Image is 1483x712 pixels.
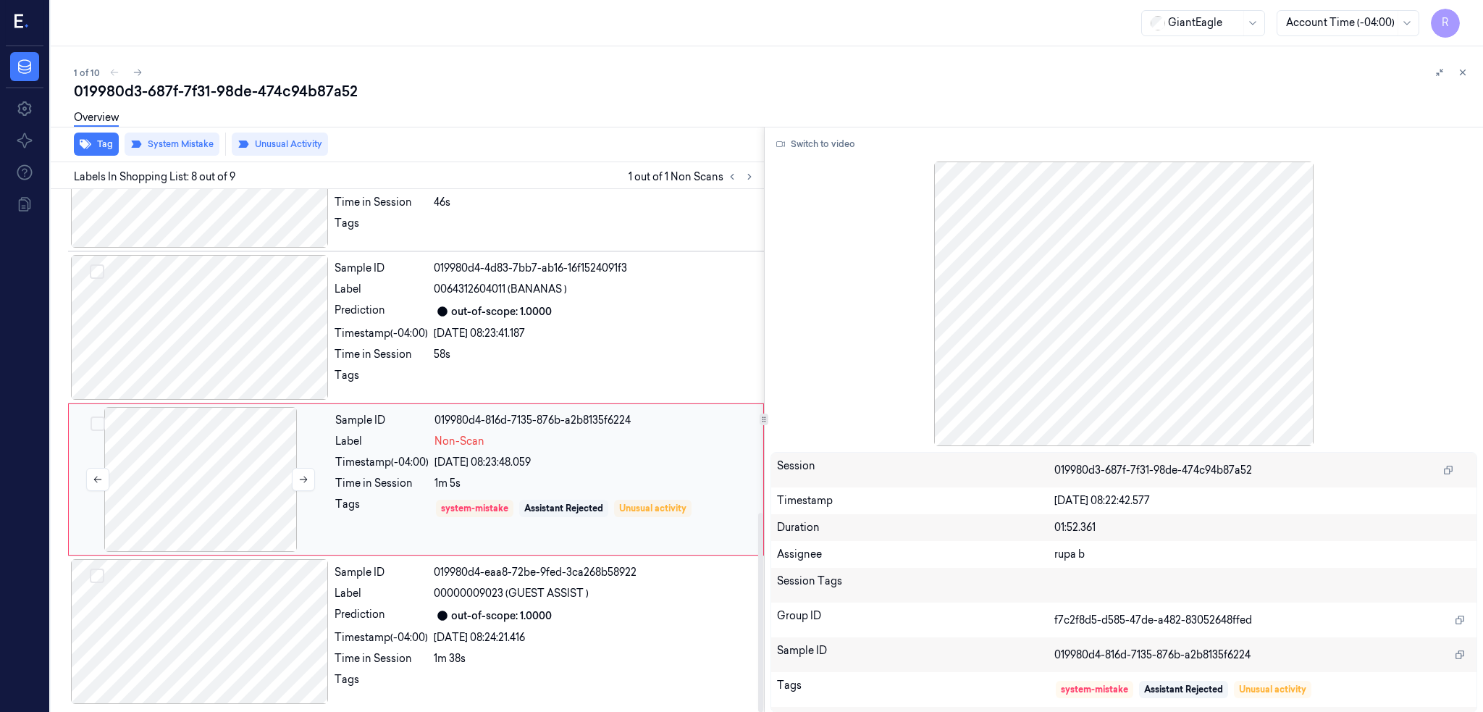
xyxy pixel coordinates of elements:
[777,678,1054,701] div: Tags
[74,67,100,79] span: 1 of 10
[434,455,755,470] div: [DATE] 08:23:48.059
[335,261,428,276] div: Sample ID
[777,574,1054,597] div: Session Tags
[74,133,119,156] button: Tag
[434,195,755,210] div: 46s
[434,651,755,666] div: 1m 38s
[335,607,428,624] div: Prediction
[335,476,429,491] div: Time in Session
[335,326,428,341] div: Timestamp (-04:00)
[434,347,755,362] div: 58s
[434,630,755,645] div: [DATE] 08:24:21.416
[91,416,105,431] button: Select row
[1054,648,1251,663] span: 019980d4-816d-7135-876b-a2b8135f6224
[335,565,428,580] div: Sample ID
[777,520,1054,535] div: Duration
[335,368,428,391] div: Tags
[434,565,755,580] div: 019980d4-eaa8-72be-9fed-3ca268b58922
[74,110,119,127] a: Overview
[777,458,1054,482] div: Session
[1054,493,1471,508] div: [DATE] 08:22:42.577
[232,133,328,156] button: Unusual Activity
[335,434,429,449] div: Label
[335,497,429,520] div: Tags
[1061,683,1128,696] div: system-mistake
[777,493,1054,508] div: Timestamp
[335,282,428,297] div: Label
[335,672,428,695] div: Tags
[770,133,861,156] button: Switch to video
[335,195,428,210] div: Time in Session
[434,261,755,276] div: 019980d4-4d83-7bb7-ab16-16f1524091f3
[777,643,1054,666] div: Sample ID
[1431,9,1460,38] button: R
[434,326,755,341] div: [DATE] 08:23:41.187
[777,547,1054,562] div: Assignee
[335,651,428,666] div: Time in Session
[629,168,758,185] span: 1 out of 1 Non Scans
[335,303,428,320] div: Prediction
[434,476,755,491] div: 1m 5s
[74,169,235,185] span: Labels In Shopping List: 8 out of 9
[441,502,508,515] div: system-mistake
[74,81,1471,101] div: 019980d3-687f-7f31-98de-474c94b87a52
[335,630,428,645] div: Timestamp (-04:00)
[1054,463,1252,478] span: 019980d3-687f-7f31-98de-474c94b87a52
[335,413,429,428] div: Sample ID
[434,413,755,428] div: 019980d4-816d-7135-876b-a2b8135f6224
[335,455,429,470] div: Timestamp (-04:00)
[434,434,484,449] span: Non-Scan
[1054,613,1252,628] span: f7c2f8d5-d585-47de-a482-83052648ffed
[524,502,603,515] div: Assistant Rejected
[619,502,686,515] div: Unusual activity
[1239,683,1306,696] div: Unusual activity
[335,216,428,239] div: Tags
[1054,520,1471,535] div: 01:52.361
[90,264,104,279] button: Select row
[335,586,428,601] div: Label
[1144,683,1223,696] div: Assistant Rejected
[90,569,104,583] button: Select row
[451,304,552,319] div: out-of-scope: 1.0000
[1054,547,1471,562] div: rupa b
[125,133,219,156] button: System Mistake
[451,608,552,624] div: out-of-scope: 1.0000
[434,586,589,601] span: 00000009023 (GUEST ASSIST )
[777,608,1054,632] div: Group ID
[335,347,428,362] div: Time in Session
[434,282,567,297] span: 0064312604011 (BANANAS )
